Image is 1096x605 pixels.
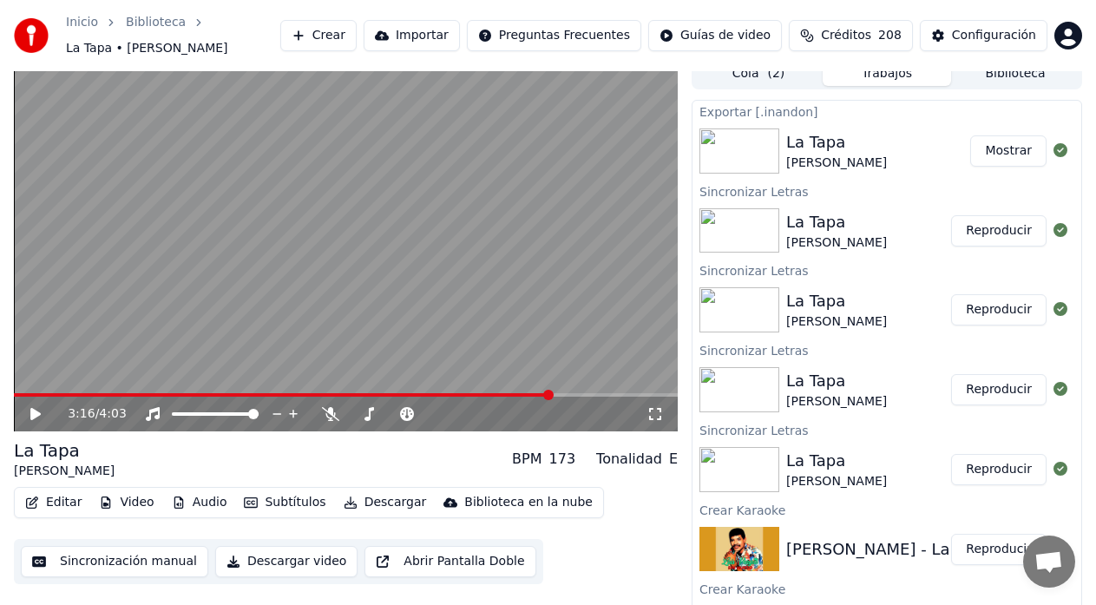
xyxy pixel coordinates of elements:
button: Sincronización manual [21,546,208,577]
div: La Tapa [14,438,115,463]
button: Trabajos [823,61,951,86]
span: ( 2 ) [767,65,784,82]
a: Biblioteca [126,14,186,31]
div: Sincronizar Letras [692,419,1081,440]
button: Reproducir [951,454,1047,485]
div: BPM [512,449,541,470]
div: E [669,449,678,470]
div: Configuración [952,27,1036,44]
span: 3:16 [68,405,95,423]
button: Editar [18,490,89,515]
button: Reproducir [951,215,1047,247]
a: Inicio [66,14,98,31]
button: Reproducir [951,374,1047,405]
button: Biblioteca [951,61,1080,86]
div: [PERSON_NAME] [14,463,115,480]
button: Subtítulos [237,490,332,515]
div: Chat abierto [1023,536,1075,588]
button: Créditos208 [789,20,913,51]
button: Guías de video [648,20,782,51]
button: Configuración [920,20,1047,51]
button: Descargar video [215,546,358,577]
div: / [68,405,109,423]
button: Video [92,490,161,515]
button: Preguntas Frecuentes [467,20,641,51]
div: 173 [549,449,576,470]
div: La Tapa [786,289,887,313]
div: Crear Karaoke [692,499,1081,520]
button: Cola [694,61,823,86]
nav: breadcrumb [66,14,280,57]
div: Sincronizar Letras [692,339,1081,360]
span: La Tapa • [PERSON_NAME] [66,40,228,57]
div: Tonalidad [596,449,662,470]
button: Mostrar [970,135,1047,167]
button: Audio [165,490,234,515]
span: 4:03 [99,405,126,423]
span: Créditos [821,27,871,44]
div: [PERSON_NAME] [786,155,887,172]
div: La Tapa [786,449,887,473]
div: La Tapa [786,130,887,155]
img: youka [14,18,49,53]
span: 208 [878,27,902,44]
button: Reproducir [951,534,1047,565]
div: Sincronizar Letras [692,260,1081,280]
div: [PERSON_NAME] [786,234,887,252]
div: [PERSON_NAME] [786,393,887,411]
button: Reproducir [951,294,1047,326]
button: Crear [280,20,357,51]
button: Descargar [337,490,434,515]
div: Sincronizar Letras [692,181,1081,201]
button: Importar [364,20,460,51]
div: La Tapa [786,210,887,234]
div: [PERSON_NAME] - La Tapa [786,537,991,562]
div: [PERSON_NAME] [786,473,887,490]
div: [PERSON_NAME] [786,313,887,331]
div: Exportar [.inandon] [692,101,1081,122]
div: Crear Karaoke [692,578,1081,599]
div: Biblioteca en la nube [464,494,593,511]
div: La Tapa [786,369,887,393]
button: Abrir Pantalla Doble [364,546,535,577]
